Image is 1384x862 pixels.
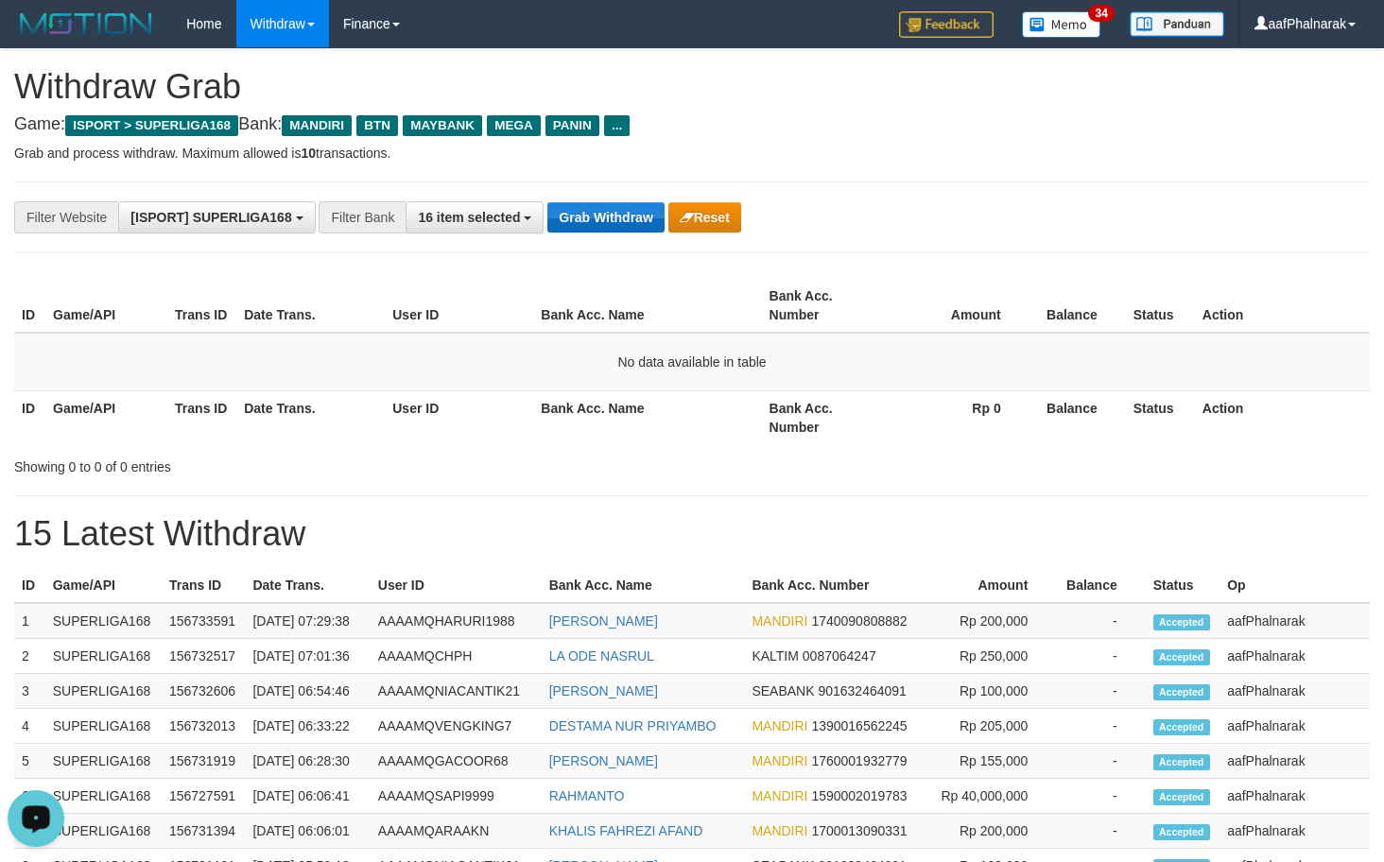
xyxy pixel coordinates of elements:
[14,709,45,744] td: 4
[1153,614,1210,630] span: Accepted
[549,683,658,698] a: [PERSON_NAME]
[162,674,245,709] td: 156732606
[371,603,542,639] td: AAAAMQHARURI1988
[1056,674,1145,709] td: -
[1153,719,1210,735] span: Accepted
[1056,779,1145,814] td: -
[1220,639,1370,674] td: aafPhalnarak
[14,115,1370,134] h4: Game: Bank:
[1220,674,1370,709] td: aafPhalnarak
[371,814,542,849] td: AAAAMQARAAKN
[245,744,370,779] td: [DATE] 06:28:30
[14,68,1370,106] h1: Withdraw Grab
[549,753,658,768] a: [PERSON_NAME]
[162,814,245,849] td: 156731394
[752,788,807,803] span: MANDIRI
[762,390,884,444] th: Bank Acc. Number
[45,814,162,849] td: SUPERLIGA168
[45,568,162,603] th: Game/API
[1153,824,1210,840] span: Accepted
[371,639,542,674] td: AAAAMQCHPH
[926,568,1056,603] th: Amount
[884,279,1029,333] th: Amount
[549,648,654,664] a: LA ODE NASRUL
[371,744,542,779] td: AAAAMQGACOOR68
[65,115,238,136] span: ISPORT > SUPERLIGA168
[14,390,45,444] th: ID
[14,450,562,476] div: Showing 0 to 0 of 0 entries
[811,823,907,838] span: Copy 1700013090331 to clipboard
[533,279,761,333] th: Bank Acc. Name
[1153,649,1210,665] span: Accepted
[752,613,807,629] span: MANDIRI
[1056,744,1145,779] td: -
[533,390,761,444] th: Bank Acc. Name
[45,639,162,674] td: SUPERLIGA168
[245,674,370,709] td: [DATE] 06:54:46
[752,753,807,768] span: MANDIRI
[549,823,703,838] a: KHALIS FAHREZI AFAND
[245,709,370,744] td: [DATE] 06:33:22
[547,202,664,233] button: Grab Withdraw
[1220,709,1370,744] td: aafPhalnarak
[1153,754,1210,770] span: Accepted
[926,639,1056,674] td: Rp 250,000
[549,613,658,629] a: [PERSON_NAME]
[1195,390,1370,444] th: Action
[8,8,64,64] button: Open LiveChat chat widget
[549,718,717,733] a: DESTAMA NUR PRIYAMBO
[762,279,884,333] th: Bank Acc. Number
[926,709,1056,744] td: Rp 205,000
[45,744,162,779] td: SUPERLIGA168
[1220,779,1370,814] td: aafPhalnarak
[14,9,158,38] img: MOTION_logo.png
[884,390,1029,444] th: Rp 0
[1056,603,1145,639] td: -
[1153,789,1210,805] span: Accepted
[1220,603,1370,639] td: aafPhalnarak
[752,718,807,733] span: MANDIRI
[14,201,118,233] div: Filter Website
[245,568,370,603] th: Date Trans.
[752,683,814,698] span: SEABANK
[818,683,906,698] span: Copy 901632464091 to clipboard
[542,568,745,603] th: Bank Acc. Name
[282,115,352,136] span: MANDIRI
[371,568,542,603] th: User ID
[811,788,907,803] span: Copy 1590002019783 to clipboard
[236,279,385,333] th: Date Trans.
[1056,814,1145,849] td: -
[1056,568,1145,603] th: Balance
[1126,390,1195,444] th: Status
[926,674,1056,709] td: Rp 100,000
[1220,814,1370,849] td: aafPhalnarak
[1088,5,1114,22] span: 34
[1056,639,1145,674] td: -
[899,11,994,38] img: Feedback.jpg
[14,568,45,603] th: ID
[45,390,167,444] th: Game/API
[162,568,245,603] th: Trans ID
[744,568,926,603] th: Bank Acc. Number
[130,210,291,225] span: [ISPORT] SUPERLIGA168
[1220,744,1370,779] td: aafPhalnarak
[545,115,599,136] span: PANIN
[245,814,370,849] td: [DATE] 06:06:01
[811,718,907,733] span: Copy 1390016562245 to clipboard
[926,744,1056,779] td: Rp 155,000
[162,603,245,639] td: 156733591
[803,648,876,664] span: Copy 0087064247 to clipboard
[1146,568,1220,603] th: Status
[926,603,1056,639] td: Rp 200,000
[371,779,542,814] td: AAAAMQSAPI9999
[45,709,162,744] td: SUPERLIGA168
[301,146,316,161] strong: 10
[167,279,236,333] th: Trans ID
[385,279,533,333] th: User ID
[1056,709,1145,744] td: -
[403,115,482,136] span: MAYBANK
[371,674,542,709] td: AAAAMQNIACANTIK21
[167,390,236,444] th: Trans ID
[811,613,907,629] span: Copy 1740090808882 to clipboard
[45,674,162,709] td: SUPERLIGA168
